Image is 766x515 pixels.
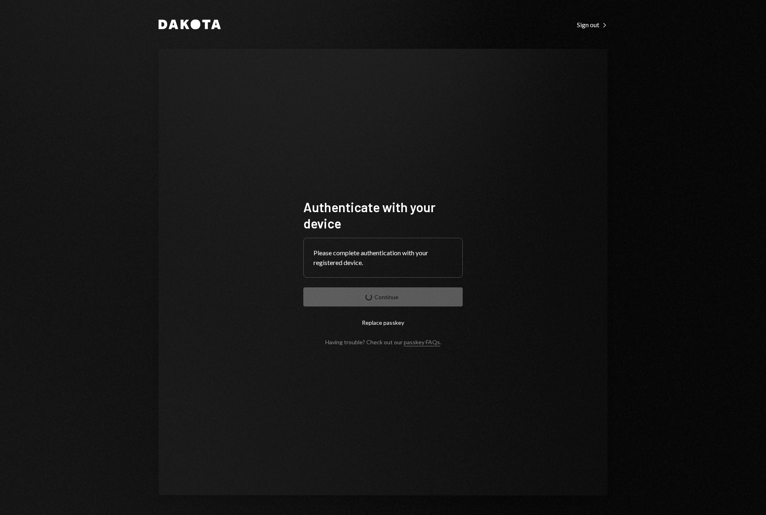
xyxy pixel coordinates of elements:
[303,313,463,332] button: Replace passkey
[577,20,607,29] a: Sign out
[325,339,441,346] div: Having trouble? Check out our .
[313,248,453,267] div: Please complete authentication with your registered device.
[404,339,440,346] a: passkey FAQs
[577,21,607,29] div: Sign out
[303,199,463,231] h1: Authenticate with your device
